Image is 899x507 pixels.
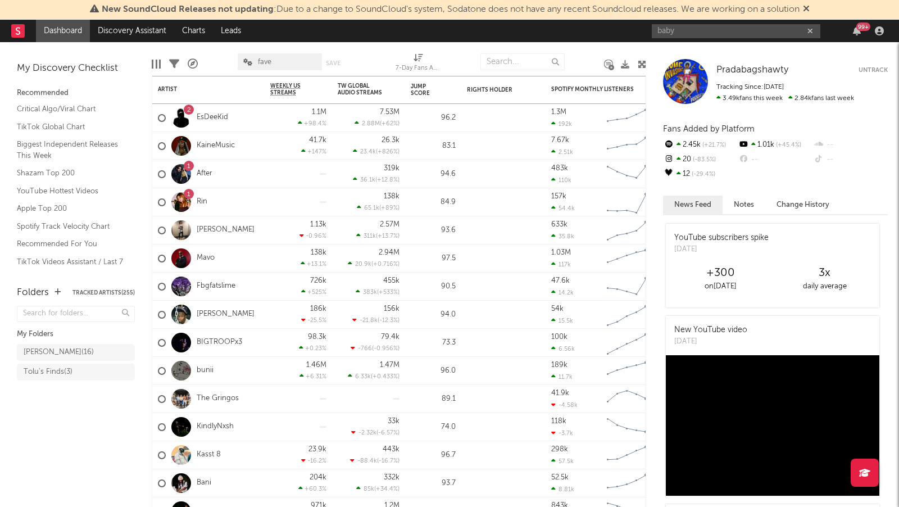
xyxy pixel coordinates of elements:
[602,385,652,413] svg: Chart title
[411,308,456,322] div: 94.0
[382,137,399,144] div: 26.3k
[551,361,567,369] div: 189k
[379,318,398,324] span: -12.3 %
[716,65,788,75] span: Pradabagshawty
[669,266,773,280] div: +300
[551,345,575,352] div: 6.56k
[355,261,371,268] span: 20.9k
[773,266,877,280] div: 3 x
[551,193,566,200] div: 157k
[310,305,326,313] div: 186k
[602,441,652,469] svg: Chart title
[17,328,135,341] div: My Folders
[551,148,573,156] div: 2.51k
[691,157,716,163] span: -83.5 %
[308,333,326,341] div: 98.3k
[301,260,326,268] div: +13.1 %
[17,87,135,100] div: Recommended
[388,418,399,425] div: 33k
[350,457,399,464] div: ( )
[380,221,399,228] div: 2.57M
[197,450,221,460] a: Kasst 8
[169,48,179,80] div: Filters
[773,280,877,293] div: daily average
[348,373,399,380] div: ( )
[551,205,575,212] div: 54.4k
[364,486,374,492] span: 85k
[384,305,399,313] div: 156k
[602,216,652,245] svg: Chart title
[17,238,124,250] a: Recommended For You
[803,5,810,14] span: Dismiss
[383,446,399,453] div: 443k
[378,233,398,239] span: +13.7 %
[357,204,399,211] div: ( )
[312,108,326,116] div: 1.1M
[551,137,569,144] div: 7.67k
[301,148,326,155] div: +147 %
[197,197,207,207] a: Rin
[551,108,566,116] div: 1.3M
[310,474,326,481] div: 204k
[551,317,573,324] div: 15.5k
[197,141,235,151] a: KaineMusic
[17,103,124,115] a: Critical Algo/Viral Chart
[326,60,340,66] button: Save
[299,345,326,352] div: +0.23 %
[24,346,94,359] div: [PERSON_NAME] ( 16 )
[551,221,567,228] div: 633k
[17,364,135,381] a: Tolu's Finds(3)
[551,120,572,128] div: 192k
[356,288,399,296] div: ( )
[355,374,371,380] span: 6.33k
[363,289,377,296] span: 383k
[380,108,399,116] div: 7.53M
[36,20,90,42] a: Dashboard
[551,474,569,481] div: 52.5k
[551,418,566,425] div: 118k
[411,111,456,125] div: 96.2
[348,260,399,268] div: ( )
[213,20,249,42] a: Leads
[602,301,652,329] svg: Chart title
[306,361,326,369] div: 1.46M
[602,245,652,273] svg: Chart title
[353,148,399,155] div: ( )
[353,176,399,183] div: ( )
[311,249,326,256] div: 138k
[357,458,377,464] span: -88.4k
[378,430,398,436] span: -6.57 %
[17,167,124,179] a: Shazam Top 200
[411,364,456,378] div: 96.0
[602,357,652,385] svg: Chart title
[716,95,783,102] span: 3.49k fans this week
[301,288,326,296] div: +525 %
[17,286,49,300] div: Folders
[360,177,375,183] span: 36.1k
[17,185,124,197] a: YouTube Hottest Videos
[663,152,738,167] div: 20
[17,220,124,233] a: Spotify Track Velocity Chart
[197,478,211,488] a: Bani
[663,125,755,133] span: Fans Added by Platform
[338,83,383,96] div: TW Global Audio Streams
[411,280,456,293] div: 90.5
[716,65,788,76] a: Pradabagshawty
[379,249,399,256] div: 2.94M
[411,83,439,97] div: Jump Score
[197,282,235,291] a: Fbgfatslime
[374,346,398,352] span: -0.956 %
[551,429,573,437] div: -3.7k
[17,138,124,161] a: Biggest Independent Releases This Week
[197,394,239,404] a: The Gringos
[381,205,398,211] span: +89 %
[411,224,456,237] div: 93.6
[380,361,399,369] div: 1.47M
[738,152,812,167] div: --
[309,137,326,144] div: 41.7k
[856,22,870,31] div: 99 +
[197,338,242,347] a: BIGTROOPx3
[17,62,135,75] div: My Discovery Checklist
[258,58,271,66] span: fave
[152,48,161,80] div: Edit Columns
